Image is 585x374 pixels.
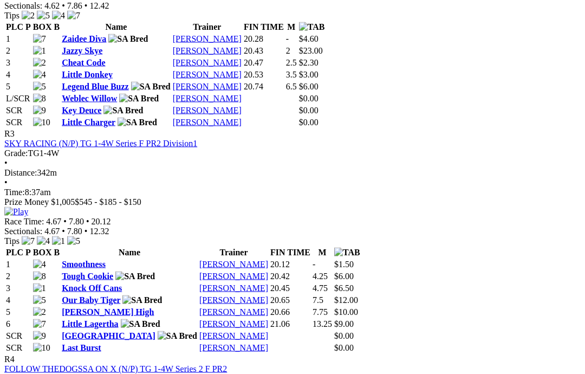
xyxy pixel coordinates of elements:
[299,82,318,91] span: $6.00
[270,307,311,318] td: 20.66
[4,168,37,177] span: Distance:
[312,247,333,258] th: M
[118,118,157,127] img: SA Bred
[199,247,269,258] th: Trainer
[33,319,46,329] img: 7
[4,149,28,158] span: Grade:
[33,106,46,115] img: 9
[299,34,318,43] span: $4.60
[62,58,105,67] a: Cheat Code
[5,93,31,104] td: L/SCR
[33,70,46,80] img: 4
[62,331,155,340] a: [GEOGRAPHIC_DATA]
[33,260,46,269] img: 4
[62,1,65,10] span: •
[5,259,31,270] td: 1
[286,46,290,55] text: 2
[33,94,46,104] img: 8
[243,69,284,80] td: 20.53
[54,22,60,31] span: B
[33,248,52,257] span: BOX
[5,307,31,318] td: 5
[199,260,268,269] a: [PERSON_NAME]
[86,217,89,226] span: •
[4,236,19,246] span: Tips
[62,260,106,269] a: Smoothness
[243,81,284,92] td: 20.74
[131,82,171,92] img: SA Bred
[33,295,46,305] img: 5
[4,364,227,373] a: FOLLOW THEDOGSSA ON X (N/P) TG 1-4W Series 2 F PR2
[33,82,46,92] img: 5
[67,1,82,10] span: 7.86
[334,283,354,293] span: $6.50
[33,343,50,353] img: 10
[46,217,61,226] span: 4.67
[62,272,113,281] a: Tough Cookie
[270,259,311,270] td: 20.12
[334,307,358,317] span: $10.00
[5,105,31,116] td: SCR
[334,272,354,281] span: $6.00
[6,22,23,31] span: PLC
[243,57,284,68] td: 20.47
[173,118,242,127] a: [PERSON_NAME]
[173,94,242,103] a: [PERSON_NAME]
[270,319,311,330] td: 21.06
[334,260,354,269] span: $1.50
[243,46,284,56] td: 20.43
[243,22,284,33] th: FIN TIME
[172,22,242,33] th: Trainer
[5,81,31,92] td: 5
[4,11,19,20] span: Tips
[52,11,65,21] img: 4
[25,248,31,257] span: P
[5,283,31,294] td: 3
[119,94,159,104] img: SA Bred
[5,69,31,80] td: 4
[44,1,60,10] span: 4.62
[270,295,311,306] td: 20.65
[69,217,84,226] span: 7.80
[75,197,141,207] span: $545 - $185 - $150
[5,295,31,306] td: 4
[37,236,50,246] img: 4
[52,236,65,246] img: 1
[313,260,315,269] text: -
[4,227,42,236] span: Sectionals:
[173,70,242,79] a: [PERSON_NAME]
[62,34,106,43] a: Zaidee Diva
[25,22,31,31] span: P
[299,118,318,127] span: $0.00
[313,272,328,281] text: 4.25
[313,283,328,293] text: 4.75
[5,319,31,330] td: 6
[84,227,88,236] span: •
[334,248,360,257] img: TAB
[62,46,102,55] a: Jazzy Skye
[5,331,31,341] td: SCR
[4,129,15,138] span: R3
[33,331,46,341] img: 9
[62,343,101,352] a: Last Burst
[199,283,268,293] a: [PERSON_NAME]
[270,271,311,282] td: 20.42
[299,94,318,103] span: $0.00
[5,34,31,44] td: 1
[4,354,15,364] span: R4
[33,58,46,68] img: 2
[121,319,160,329] img: SA Bred
[243,34,284,44] td: 20.28
[334,319,354,328] span: $9.00
[33,22,52,31] span: BOX
[334,295,358,305] span: $12.00
[37,11,50,21] img: 5
[4,178,8,187] span: •
[33,283,46,293] img: 1
[62,70,113,79] a: Little Donkey
[4,188,25,197] span: Time:
[270,283,311,294] td: 20.45
[33,34,46,44] img: 7
[89,1,109,10] span: 12.42
[103,106,143,115] img: SA Bred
